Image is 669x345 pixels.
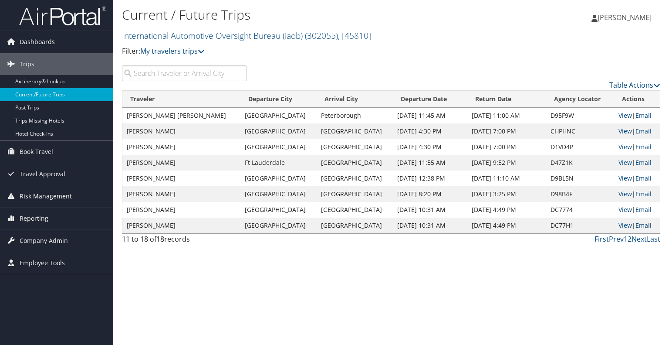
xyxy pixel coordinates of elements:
span: Travel Approval [20,163,65,185]
a: My travelers trips [140,46,205,56]
th: Traveler: activate to sort column ascending [122,91,240,108]
td: [DATE] 8:20 PM [393,186,468,202]
img: airportal-logo.png [19,6,106,26]
td: [GEOGRAPHIC_DATA] [317,202,393,218]
td: [DATE] 12:38 PM [393,171,468,186]
span: [PERSON_NAME] [598,13,652,22]
td: [DATE] 9:52 PM [467,155,546,171]
td: | [614,171,660,186]
td: [DATE] 7:00 PM [467,139,546,155]
th: Departure Date: activate to sort column descending [393,91,468,108]
td: [GEOGRAPHIC_DATA] [240,123,317,139]
td: [GEOGRAPHIC_DATA] [317,186,393,202]
span: Book Travel [20,141,53,163]
a: View [618,111,632,120]
p: Filter: [122,46,481,57]
td: | [614,186,660,202]
td: D47Z1K [546,155,614,171]
td: | [614,123,660,139]
a: Email [635,221,652,229]
td: [PERSON_NAME] [122,202,240,218]
td: [GEOGRAPHIC_DATA] [240,139,317,155]
td: [DATE] 10:31 AM [393,218,468,233]
div: 11 to 18 of records [122,234,247,249]
span: , [ 45810 ] [338,30,371,41]
a: View [618,174,632,182]
td: D9BL5N [546,171,614,186]
td: D98B4F [546,186,614,202]
td: [PERSON_NAME] [122,139,240,155]
a: View [618,158,632,167]
a: View [618,143,632,151]
a: Email [635,127,652,135]
td: [DATE] 10:31 AM [393,202,468,218]
th: Agency Locator: activate to sort column ascending [546,91,614,108]
td: DC7774 [546,202,614,218]
a: Email [635,111,652,120]
td: D1VD4P [546,139,614,155]
a: [PERSON_NAME] [591,4,660,31]
td: [DATE] 4:49 PM [467,218,546,233]
a: Email [635,190,652,198]
a: View [618,127,632,135]
h1: Current / Future Trips [122,6,481,24]
a: View [618,190,632,198]
a: 1 [624,234,628,244]
a: Last [647,234,660,244]
span: Company Admin [20,230,68,252]
td: [DATE] 11:45 AM [393,108,468,123]
td: D95F9W [546,108,614,123]
a: Email [635,158,652,167]
td: [PERSON_NAME] [122,218,240,233]
td: [DATE] 11:55 AM [393,155,468,171]
span: Employee Tools [20,252,65,274]
td: Peterborough [317,108,393,123]
span: ( 302055 ) [305,30,338,41]
td: [PERSON_NAME] [PERSON_NAME] [122,108,240,123]
span: Risk Management [20,185,72,207]
td: [GEOGRAPHIC_DATA] [317,218,393,233]
th: Departure City: activate to sort column ascending [240,91,317,108]
td: [PERSON_NAME] [122,123,240,139]
td: | [614,139,660,155]
td: [DATE] 11:10 AM [467,171,546,186]
a: View [618,205,632,214]
span: Dashboards [20,31,55,53]
td: [GEOGRAPHIC_DATA] [317,123,393,139]
span: Reporting [20,208,48,229]
td: | [614,218,660,233]
th: Return Date: activate to sort column ascending [467,91,546,108]
td: [GEOGRAPHIC_DATA] [240,171,317,186]
td: [DATE] 4:30 PM [393,123,468,139]
td: CHPHNC [546,123,614,139]
input: Search Traveler or Arrival City [122,65,247,81]
td: [PERSON_NAME] [122,171,240,186]
span: 18 [156,234,164,244]
span: Trips [20,53,34,75]
a: Email [635,143,652,151]
a: International Automotive Oversight Bureau (iaob) [122,30,371,41]
a: Next [632,234,647,244]
a: Prev [609,234,624,244]
td: [DATE] 3:25 PM [467,186,546,202]
th: Arrival City: activate to sort column ascending [317,91,393,108]
a: 2 [628,234,632,244]
td: | [614,202,660,218]
a: Email [635,174,652,182]
a: View [618,221,632,229]
td: [DATE] 7:00 PM [467,123,546,139]
td: [GEOGRAPHIC_DATA] [240,108,317,123]
td: | [614,155,660,171]
td: DC77H1 [546,218,614,233]
td: [GEOGRAPHIC_DATA] [317,139,393,155]
a: Email [635,205,652,214]
td: [GEOGRAPHIC_DATA] [317,171,393,186]
td: [PERSON_NAME] [122,155,240,171]
a: Table Actions [609,80,660,90]
td: [DATE] 11:00 AM [467,108,546,123]
td: [DATE] 4:49 PM [467,202,546,218]
td: [GEOGRAPHIC_DATA] [240,186,317,202]
th: Actions [614,91,660,108]
td: [PERSON_NAME] [122,186,240,202]
td: | [614,108,660,123]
